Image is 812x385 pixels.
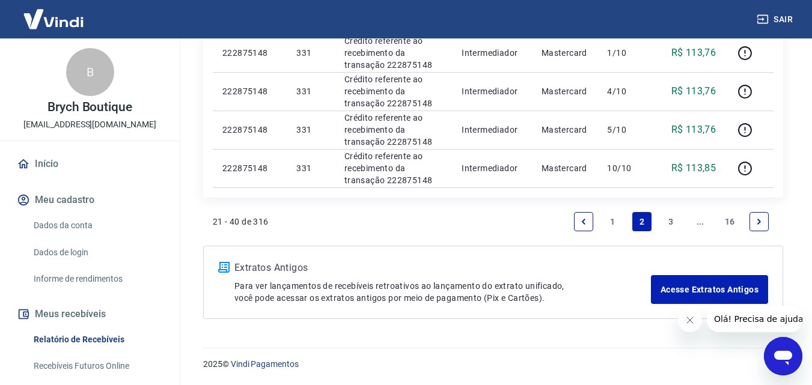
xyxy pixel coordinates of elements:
[569,207,774,236] ul: Pagination
[462,85,522,97] p: Intermediador
[678,308,702,332] iframe: Fechar mensagem
[542,47,588,59] p: Mastercard
[603,212,623,231] a: Page 1
[651,275,768,304] a: Acesse Extratos Antigos
[296,85,325,97] p: 331
[222,47,277,59] p: 222875148
[222,85,277,97] p: 222875148
[234,280,651,304] p: Para ver lançamentos de recebíveis retroativos ao lançamento do extrato unificado, você pode aces...
[14,301,165,327] button: Meus recebíveis
[462,47,522,59] p: Intermediador
[234,261,651,275] p: Extratos Antigos
[607,162,643,174] p: 10/10
[218,262,230,273] img: ícone
[344,73,442,109] p: Crédito referente ao recebimento da transação 222875148
[542,162,588,174] p: Mastercard
[344,150,442,186] p: Crédito referente ao recebimento da transação 222875148
[14,187,165,213] button: Meu cadastro
[296,124,325,136] p: 331
[29,327,165,352] a: Relatório de Recebíveis
[29,267,165,291] a: Informe de rendimentos
[462,162,522,174] p: Intermediador
[632,212,652,231] a: Page 2 is your current page
[66,48,114,96] div: B
[691,212,710,231] a: Jump forward
[542,124,588,136] p: Mastercard
[671,46,716,60] p: R$ 113,76
[231,359,299,369] a: Vindi Pagamentos
[296,162,325,174] p: 331
[574,212,593,231] a: Previous page
[344,112,442,148] p: Crédito referente ao recebimento da transação 222875148
[203,358,783,371] p: 2025 ©
[607,47,643,59] p: 1/10
[749,212,769,231] a: Next page
[213,216,269,228] p: 21 - 40 de 316
[720,212,740,231] a: Page 16
[23,118,156,131] p: [EMAIL_ADDRESS][DOMAIN_NAME]
[462,124,522,136] p: Intermediador
[671,161,716,175] p: R$ 113,85
[344,35,442,71] p: Crédito referente ao recebimento da transação 222875148
[607,124,643,136] p: 5/10
[671,84,716,99] p: R$ 113,76
[14,151,165,177] a: Início
[7,8,101,18] span: Olá! Precisa de ajuda?
[662,212,681,231] a: Page 3
[296,47,325,59] p: 331
[607,85,643,97] p: 4/10
[29,354,165,378] a: Recebíveis Futuros Online
[222,124,277,136] p: 222875148
[29,213,165,238] a: Dados da conta
[29,240,165,265] a: Dados de login
[14,1,93,37] img: Vindi
[222,162,277,174] p: 222875148
[671,123,716,137] p: R$ 113,76
[707,306,802,332] iframe: Mensagem da empresa
[47,101,132,114] p: Brych Boutique
[764,337,802,375] iframe: Botão para abrir a janela de mensagens
[542,85,588,97] p: Mastercard
[754,8,798,31] button: Sair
